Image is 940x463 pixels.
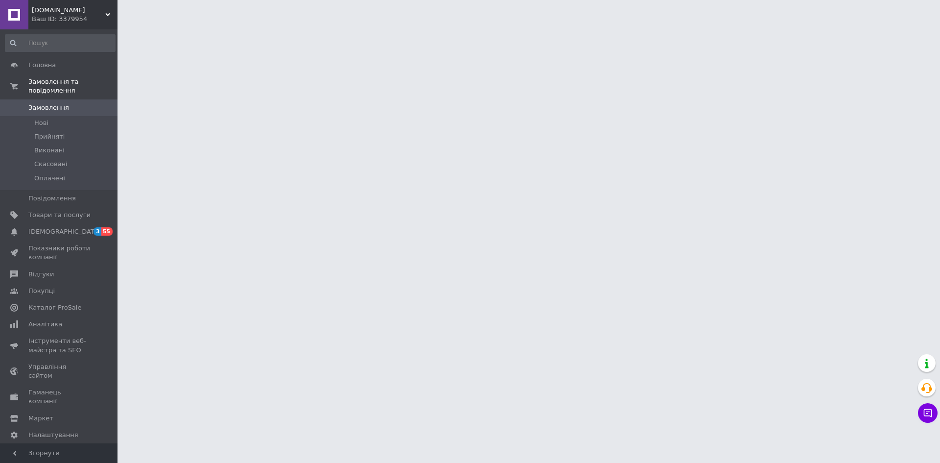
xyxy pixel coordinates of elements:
[28,77,117,95] span: Замовлення та повідомлення
[28,244,91,262] span: Показники роботи компанії
[918,403,938,423] button: Чат з покупцем
[28,194,76,203] span: Повідомлення
[101,227,113,236] span: 55
[28,320,62,329] span: Аналітика
[34,160,68,169] span: Скасовані
[32,15,117,24] div: Ваш ID: 3379954
[28,103,69,112] span: Замовлення
[28,431,78,439] span: Налаштування
[28,414,53,423] span: Маркет
[28,388,91,406] span: Гаманець компанії
[28,287,55,295] span: Покупці
[34,174,65,183] span: Оплачені
[5,34,116,52] input: Пошук
[34,146,65,155] span: Виконані
[32,6,105,15] span: INDA.COM.UA
[28,227,101,236] span: [DEMOGRAPHIC_DATA]
[28,211,91,219] span: Товари та послуги
[34,119,48,127] span: Нові
[34,132,65,141] span: Прийняті
[28,303,81,312] span: Каталог ProSale
[28,363,91,380] span: Управління сайтом
[28,270,54,279] span: Відгуки
[28,61,56,70] span: Головна
[28,337,91,354] span: Інструменти веб-майстра та SEO
[94,227,101,236] span: 3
